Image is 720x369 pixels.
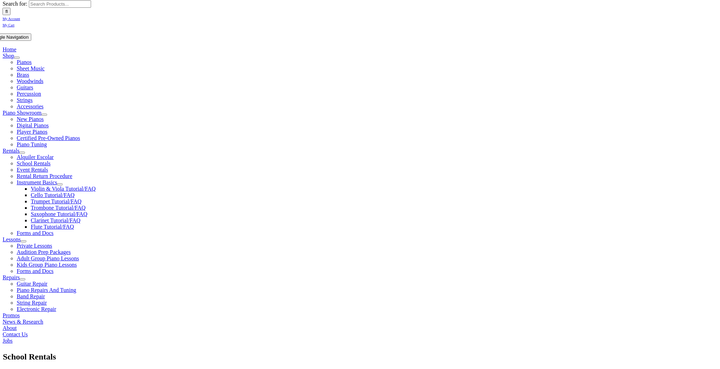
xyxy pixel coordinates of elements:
button: Open submenu of Piano Showroom [41,114,47,116]
a: Clarinet Tutorial/FAQ [31,217,81,223]
span: My Cart [2,23,14,27]
a: Piano Showroom [2,110,41,116]
a: Band Repair [17,293,45,299]
a: Audition Prep Packages [17,249,71,255]
a: Instrument Basics [17,179,57,185]
a: Percussion [17,91,41,97]
span: My Account [2,17,20,21]
a: Rentals [2,148,19,154]
a: Guitar Repair [17,281,47,287]
a: Player Pianos [17,129,47,135]
a: Contact Us [2,331,28,337]
a: Private Lessons [17,243,52,249]
a: Adult Group Piano Lessons [17,255,79,261]
a: News & Research [2,319,43,325]
a: Violin & Viola Tutorial/FAQ [31,186,96,192]
a: Pianos [17,59,32,65]
a: Accessories [17,103,43,109]
input: Search Products... [29,0,91,8]
a: About [2,325,17,331]
a: Digital Pianos [17,122,49,128]
a: String Repair [17,300,47,306]
span: Rental Return Procedure [17,173,72,179]
a: My Account [2,15,20,21]
a: Repairs [2,274,20,280]
a: My Cart [2,21,14,27]
input: Search [2,8,11,15]
a: Sheet Music [17,65,45,71]
a: Certified Pre-Owned Pianos [17,135,80,141]
a: Alquiler Escolar [17,154,53,160]
button: Open submenu of Lessons [21,240,26,242]
a: Brass [17,72,29,78]
a: Woodwinds [17,78,43,84]
h1: School Rentals [3,351,717,363]
a: Event Rentals [17,167,48,173]
span: Search for: [2,1,27,7]
a: Lessons [2,236,21,242]
a: School Rentals [17,160,50,166]
a: Forms and Docs [17,230,53,236]
a: Piano Repairs And Tuning [17,287,76,293]
a: Forms and Docs [17,268,53,274]
a: Strings [17,97,32,103]
a: Kids Group Piano Lessons [17,262,77,268]
a: Home [2,46,16,52]
a: Jobs [2,338,12,344]
a: Flute Tutorial/FAQ [31,224,74,230]
span: Guitars [17,84,33,90]
a: Electronic Repair [17,306,56,312]
button: Open submenu of Rentals [19,152,25,154]
a: Promos [2,312,20,318]
button: Open submenu of Repairs [20,278,25,280]
a: New Pianos [17,116,44,122]
button: Open submenu of Shop [14,57,20,59]
a: Saxophone Tutorial/FAQ [31,211,87,217]
a: Trumpet Tutorial/FAQ [31,198,81,204]
a: Trombone Tutorial/FAQ [31,205,85,211]
a: Cello Tutorial/FAQ [31,192,75,198]
button: Open submenu of Instrument Basics [57,183,63,185]
a: Piano Tuning [17,141,47,147]
section: Page Title Bar [3,351,717,363]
